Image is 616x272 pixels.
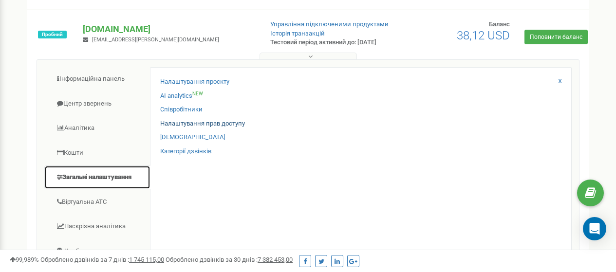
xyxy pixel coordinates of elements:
[192,91,203,96] sup: NEW
[44,165,150,189] a: Загальні налаштування
[83,23,254,36] p: [DOMAIN_NAME]
[129,256,164,263] u: 1 745 115,00
[44,67,150,91] a: Інформаційна панель
[583,217,606,240] div: Open Intercom Messenger
[44,92,150,116] a: Центр звернень
[160,147,211,156] a: Категорії дзвінків
[457,29,510,42] span: 38,12 USD
[270,20,389,28] a: Управління підключеними продуктами
[44,141,150,165] a: Кошти
[44,116,150,140] a: Аналiтика
[44,239,150,263] a: Колбек
[258,256,293,263] u: 7 382 453,00
[44,215,150,238] a: Наскрізна аналітика
[160,77,229,87] a: Налаштування проєкту
[270,30,325,37] a: Історія транзакцій
[160,133,225,142] a: [DEMOGRAPHIC_DATA]
[10,256,39,263] span: 99,989%
[160,105,203,114] a: Співробітники
[160,91,203,101] a: AI analyticsNEW
[92,36,219,43] span: [EMAIL_ADDRESS][PERSON_NAME][DOMAIN_NAME]
[489,20,510,28] span: Баланс
[166,256,293,263] span: Оброблено дзвінків за 30 днів :
[270,38,395,47] p: Тестовий період активний до: [DATE]
[40,256,164,263] span: Оброблено дзвінків за 7 днів :
[44,190,150,214] a: Віртуальна АТС
[524,30,588,44] a: Поповнити баланс
[160,119,245,128] a: Налаштування прав доступу
[38,31,67,38] span: Пробний
[558,77,562,86] a: X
